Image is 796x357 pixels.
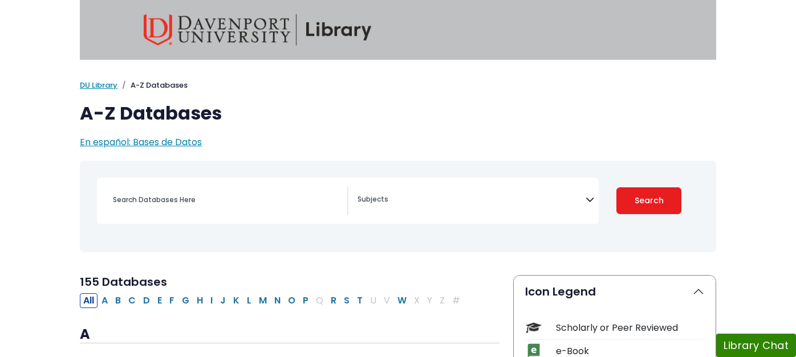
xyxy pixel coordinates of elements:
[716,334,796,357] button: Library Chat
[178,293,193,308] button: Filter Results G
[514,276,716,307] button: Icon Legend
[299,293,312,308] button: Filter Results P
[526,320,541,335] img: Icon Scholarly or Peer Reviewed
[117,80,188,91] li: A-Z Databases
[166,293,178,308] button: Filter Results F
[80,102,716,124] h1: A-Z Databases
[207,293,216,308] button: Filter Results I
[80,80,117,91] a: DU Library
[80,326,499,343] h3: A
[354,293,366,308] button: Filter Results T
[125,293,139,308] button: Filter Results C
[144,14,372,46] img: Davenport University Library
[106,191,347,208] input: Search database by title or keyword
[193,293,206,308] button: Filter Results H
[154,293,165,308] button: Filter Results E
[271,293,284,308] button: Filter Results N
[340,293,353,308] button: Filter Results S
[243,293,255,308] button: Filter Results L
[80,80,716,91] nav: breadcrumb
[394,293,410,308] button: Filter Results W
[230,293,243,308] button: Filter Results K
[327,293,340,308] button: Filter Results R
[285,293,299,308] button: Filter Results O
[217,293,229,308] button: Filter Results J
[80,274,167,290] span: 155 Databases
[112,293,124,308] button: Filter Results B
[556,321,704,335] div: Scholarly or Peer Reviewed
[140,293,153,308] button: Filter Results D
[255,293,270,308] button: Filter Results M
[98,293,111,308] button: Filter Results A
[358,196,586,205] textarea: Search
[80,293,98,308] button: All
[80,293,465,306] div: Alpha-list to filter by first letter of database name
[616,187,681,214] button: Submit for Search Results
[80,161,716,252] nav: Search filters
[80,136,202,149] a: En español: Bases de Datos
